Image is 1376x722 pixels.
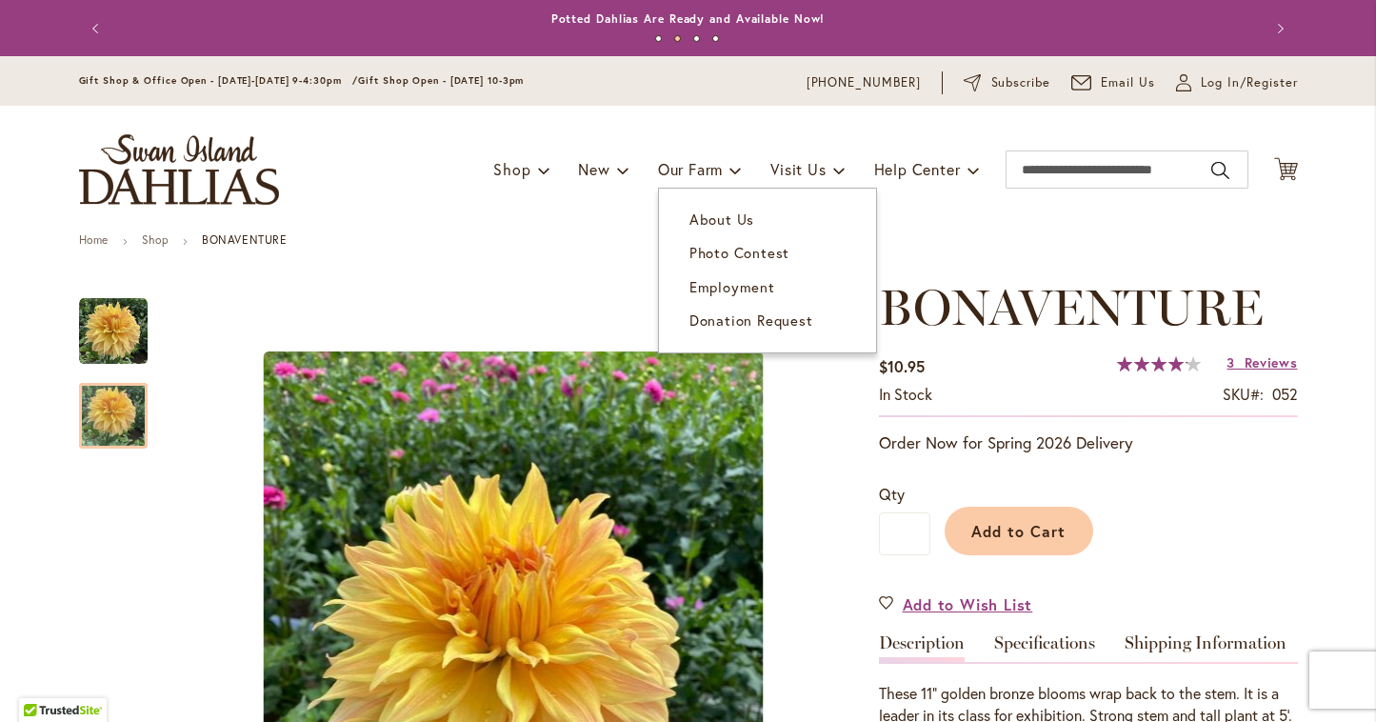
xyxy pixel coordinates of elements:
[879,634,965,662] a: Description
[1223,384,1264,404] strong: SKU
[879,484,905,504] span: Qty
[655,35,662,42] button: 1 of 4
[879,384,932,404] span: In stock
[79,232,109,247] a: Home
[578,159,609,179] span: New
[879,431,1298,454] p: Order Now for Spring 2026 Delivery
[358,74,524,87] span: Gift Shop Open - [DATE] 10-3pm
[1272,384,1298,406] div: 052
[1226,353,1297,371] a: 3 Reviews
[964,73,1050,92] a: Subscribe
[1117,356,1201,371] div: 84%
[1245,353,1298,371] span: Reviews
[1071,73,1155,92] a: Email Us
[807,73,922,92] a: [PHONE_NUMBER]
[991,73,1051,92] span: Subscribe
[879,356,925,376] span: $10.95
[79,279,167,364] div: Bonaventure
[712,35,719,42] button: 4 of 4
[1260,10,1298,48] button: Next
[14,654,68,708] iframe: Launch Accessibility Center
[658,159,723,179] span: Our Farm
[689,277,775,296] span: Employment
[1176,73,1298,92] a: Log In/Register
[674,35,681,42] button: 2 of 4
[879,384,932,406] div: Availability
[79,297,148,366] img: Bonaventure
[79,10,117,48] button: Previous
[1101,73,1155,92] span: Email Us
[79,364,148,449] div: Bonaventure
[693,35,700,42] button: 3 of 4
[79,74,359,87] span: Gift Shop & Office Open - [DATE]-[DATE] 9-4:30pm /
[874,159,961,179] span: Help Center
[689,311,813,330] span: Donation Request
[1125,634,1286,662] a: Shipping Information
[879,277,1264,337] span: BONAVENTURE
[689,243,789,262] span: Photo Contest
[1201,73,1298,92] span: Log In/Register
[551,11,826,26] a: Potted Dahlias Are Ready and Available Now!
[689,210,754,229] span: About Us
[1226,353,1235,371] span: 3
[142,232,169,247] a: Shop
[202,232,288,247] strong: BONAVENTURE
[903,593,1033,615] span: Add to Wish List
[79,134,279,205] a: store logo
[994,634,1095,662] a: Specifications
[770,159,826,179] span: Visit Us
[971,521,1066,541] span: Add to Cart
[879,593,1033,615] a: Add to Wish List
[493,159,530,179] span: Shop
[945,507,1093,555] button: Add to Cart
